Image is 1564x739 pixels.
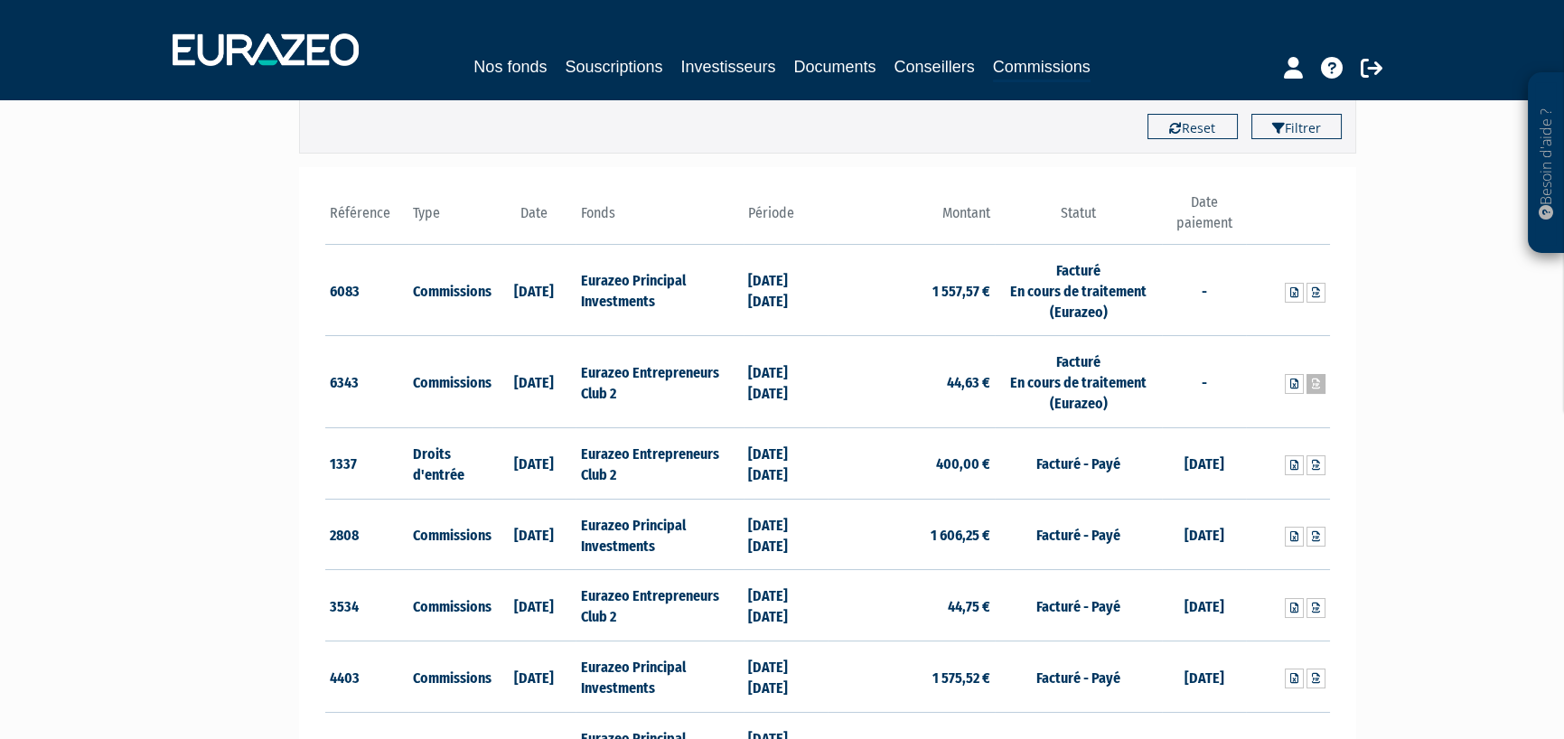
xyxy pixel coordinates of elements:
[492,244,576,336] td: [DATE]
[325,336,409,428] td: 6343
[828,570,995,641] td: 44,75 €
[325,244,409,336] td: 6083
[995,336,1162,428] td: Facturé En cours de traitement (Eurazeo)
[680,54,775,80] a: Investisseurs
[492,192,576,244] th: Date
[576,641,743,713] td: Eurazeo Principal Investments
[828,336,995,428] td: 44,63 €
[173,33,359,66] img: 1732889491-logotype_eurazeo_blanc_rvb.png
[492,428,576,500] td: [DATE]
[828,244,995,336] td: 1 557,57 €
[1162,499,1246,570] td: [DATE]
[1162,641,1246,713] td: [DATE]
[1162,244,1246,336] td: -
[995,641,1162,713] td: Facturé - Payé
[408,192,492,244] th: Type
[576,570,743,641] td: Eurazeo Entrepreneurs Club 2
[995,244,1162,336] td: Facturé En cours de traitement (Eurazeo)
[995,428,1162,500] td: Facturé - Payé
[894,54,975,80] a: Conseillers
[408,641,492,713] td: Commissions
[794,54,876,80] a: Documents
[1162,428,1246,500] td: [DATE]
[993,54,1091,82] a: Commissions
[576,244,743,336] td: Eurazeo Principal Investments
[325,428,409,500] td: 1337
[492,641,576,713] td: [DATE]
[576,192,743,244] th: Fonds
[325,570,409,641] td: 3534
[744,336,828,428] td: [DATE] [DATE]
[995,192,1162,244] th: Statut
[408,570,492,641] td: Commissions
[828,499,995,570] td: 1 606,25 €
[492,499,576,570] td: [DATE]
[325,499,409,570] td: 2808
[325,641,409,713] td: 4403
[744,428,828,500] td: [DATE] [DATE]
[995,499,1162,570] td: Facturé - Payé
[995,570,1162,641] td: Facturé - Payé
[325,192,409,244] th: Référence
[744,192,828,244] th: Période
[473,54,547,80] a: Nos fonds
[576,499,743,570] td: Eurazeo Principal Investments
[492,570,576,641] td: [DATE]
[1162,192,1246,244] th: Date paiement
[1162,570,1246,641] td: [DATE]
[744,499,828,570] td: [DATE] [DATE]
[408,244,492,336] td: Commissions
[576,336,743,428] td: Eurazeo Entrepreneurs Club 2
[828,192,995,244] th: Montant
[1162,336,1246,428] td: -
[828,641,995,713] td: 1 575,52 €
[744,570,828,641] td: [DATE] [DATE]
[492,336,576,428] td: [DATE]
[408,499,492,570] td: Commissions
[744,244,828,336] td: [DATE] [DATE]
[408,336,492,428] td: Commissions
[408,428,492,500] td: Droits d'entrée
[565,54,662,80] a: Souscriptions
[1251,114,1342,139] button: Filtrer
[828,428,995,500] td: 400,00 €
[744,641,828,713] td: [DATE] [DATE]
[1147,114,1238,139] button: Reset
[1536,82,1557,245] p: Besoin d'aide ?
[576,428,743,500] td: Eurazeo Entrepreneurs Club 2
